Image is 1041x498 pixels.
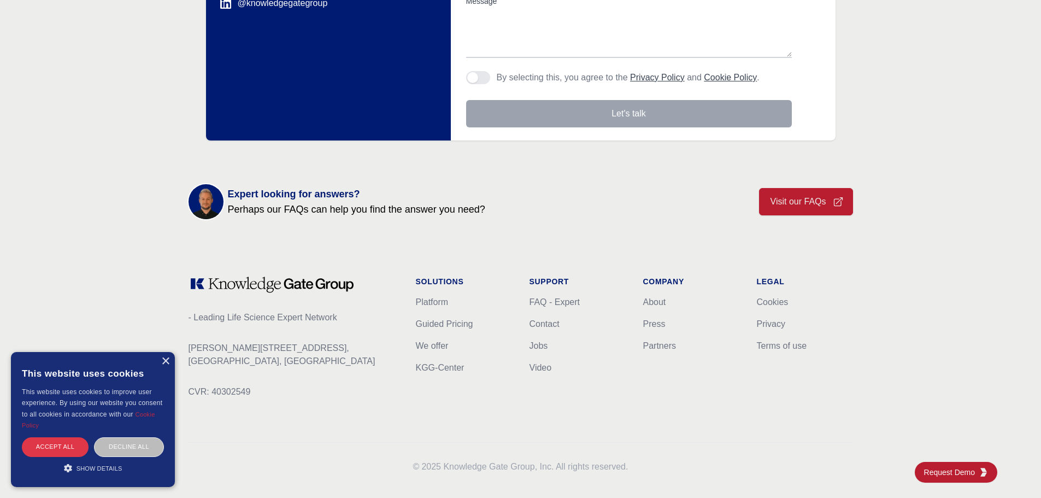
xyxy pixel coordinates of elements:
a: Visit our FAQs [759,188,853,215]
span: Request Demo [924,467,979,478]
h1: Company [643,276,739,287]
span: © [413,462,420,471]
div: Decline all [94,437,164,456]
a: Request DemoKGG [915,462,997,483]
p: CVR: 40302549 [189,385,398,399]
span: Expert looking for answers? [228,186,485,202]
iframe: Chat Widget [986,446,1041,498]
p: By selecting this, you agree to the and . [497,71,760,84]
p: 2025 Knowledge Gate Group, Inc. All rights reserved. [189,460,853,473]
a: Video [530,363,552,372]
a: Contact [530,319,560,329]
span: Show details [77,465,122,472]
button: Let's talk [466,100,792,127]
a: FAQ - Expert [530,297,580,307]
a: KGG-Center [416,363,464,372]
a: About [643,297,666,307]
h1: Legal [757,276,853,287]
p: - Leading Life Science Expert Network [189,311,398,324]
a: Jobs [530,341,548,350]
h1: Support [530,276,626,287]
div: Accept all [22,437,89,456]
a: Cookie Policy [704,73,757,82]
a: We offer [416,341,449,350]
a: Press [643,319,666,329]
a: Platform [416,297,449,307]
span: This website uses cookies to improve user experience. By using our website you consent to all coo... [22,388,162,418]
h1: Solutions [416,276,512,287]
span: Perhaps our FAQs can help you find the answer you need? [228,202,485,217]
img: KGG [979,468,988,477]
a: Cookie Policy [22,411,155,429]
a: Partners [643,341,676,350]
a: Terms of use [757,341,807,350]
a: Privacy [757,319,785,329]
p: [PERSON_NAME][STREET_ADDRESS], [GEOGRAPHIC_DATA], [GEOGRAPHIC_DATA] [189,342,398,368]
img: KOL management, KEE, Therapy area experts [189,184,224,219]
a: Cookies [757,297,789,307]
div: Close [161,358,169,366]
a: Privacy Policy [630,73,685,82]
a: Guided Pricing [416,319,473,329]
div: This website uses cookies [22,360,164,386]
div: Show details [22,462,164,473]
